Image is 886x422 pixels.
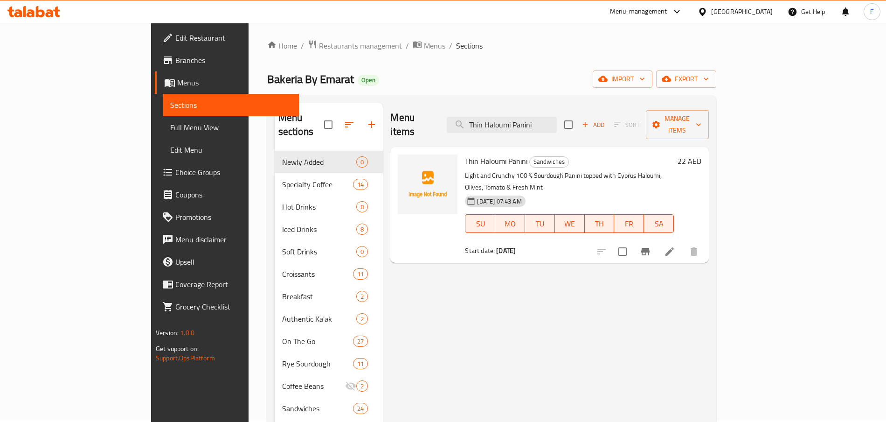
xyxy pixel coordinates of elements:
span: 27 [353,337,367,346]
span: F [870,7,873,17]
span: Select all sections [318,115,338,134]
span: 8 [357,203,367,211]
span: Sections [456,40,483,51]
button: FR [614,214,644,233]
span: export [664,73,709,85]
span: SU [469,217,491,231]
a: Edit Menu [163,139,299,161]
button: export [656,70,716,88]
a: Coupons [155,183,299,206]
div: Open [358,75,379,86]
div: items [356,380,368,392]
a: Branches [155,49,299,71]
a: Full Menu View [163,116,299,139]
div: items [353,336,368,347]
div: Croissants11 [275,263,383,285]
span: Restaurants management [319,40,402,51]
button: SU [465,214,495,233]
span: Upsell [175,256,291,267]
span: Full Menu View [170,122,291,133]
span: Coupons [175,189,291,200]
span: Start date: [465,245,495,257]
a: Edit Restaurant [155,27,299,49]
span: Grocery Checklist [175,301,291,312]
span: Coverage Report [175,279,291,290]
span: 8 [357,225,367,234]
a: Menu disclaimer [155,228,299,251]
p: Light and Crunchy 100 % Sourdough Panini topped with Cyprus Haloumi, Olives, Tomato & Fresh Mint [465,170,674,193]
div: [GEOGRAPHIC_DATA] [711,7,773,17]
span: SA [648,217,670,231]
span: Add item [578,118,608,132]
button: Manage items [646,110,709,139]
div: items [356,224,368,235]
span: Add [581,120,606,130]
a: Upsell [155,251,299,273]
h6: 22 AED [678,155,701,168]
span: Soft Drinks [282,246,357,257]
div: items [353,268,368,280]
span: 1.0.0 [180,327,194,339]
span: 2 [357,382,367,391]
span: Open [358,76,379,84]
div: Hot Drinks [282,201,357,212]
span: Specialty Coffee [282,179,353,190]
div: Soft Drinks0 [275,240,383,263]
span: Promotions [175,211,291,223]
button: MO [495,214,525,233]
span: Branches [175,55,291,66]
div: Iced Drinks8 [275,218,383,240]
span: Version: [156,327,179,339]
div: items [353,179,368,190]
span: Rye Sourdough [282,358,353,369]
b: [DATE] [496,245,516,257]
span: Get support on: [156,343,199,355]
span: Select section first [608,118,646,132]
div: Specialty Coffee14 [275,173,383,196]
a: Support.OpsPlatform [156,352,215,364]
div: Breakfast2 [275,285,383,308]
span: Menu disclaimer [175,234,291,245]
a: Grocery Checklist [155,295,299,318]
div: Menu-management [610,6,667,17]
span: 11 [353,359,367,368]
span: 11 [353,270,367,279]
div: items [356,156,368,168]
span: Edit Restaurant [175,32,291,43]
div: Hot Drinks8 [275,196,383,218]
span: 0 [357,247,367,256]
span: 0 [357,158,367,167]
span: FR [618,217,640,231]
span: TU [529,217,551,231]
li: / [449,40,452,51]
div: Rye Sourdough11 [275,352,383,375]
a: Sections [163,94,299,116]
li: / [406,40,409,51]
span: Breakfast [282,291,357,302]
div: items [353,403,368,414]
span: 14 [353,180,367,189]
span: Sandwiches [282,403,353,414]
span: Choice Groups [175,167,291,178]
span: On The Go [282,336,353,347]
button: TU [525,214,555,233]
div: Authentic Ka'ak2 [275,308,383,330]
span: Edit Menu [170,144,291,155]
nav: breadcrumb [267,40,716,52]
span: MO [499,217,521,231]
div: Coffee Beans [282,380,346,392]
div: items [356,291,368,302]
a: Menus [413,40,445,52]
button: SA [644,214,674,233]
span: Select to update [613,242,632,261]
svg: Inactive section [345,380,356,392]
div: Croissants [282,268,353,280]
span: Authentic Ka'ak [282,313,357,324]
div: Iced Drinks [282,224,357,235]
span: Bakeria By Emarat [267,69,354,90]
span: 24 [353,404,367,413]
